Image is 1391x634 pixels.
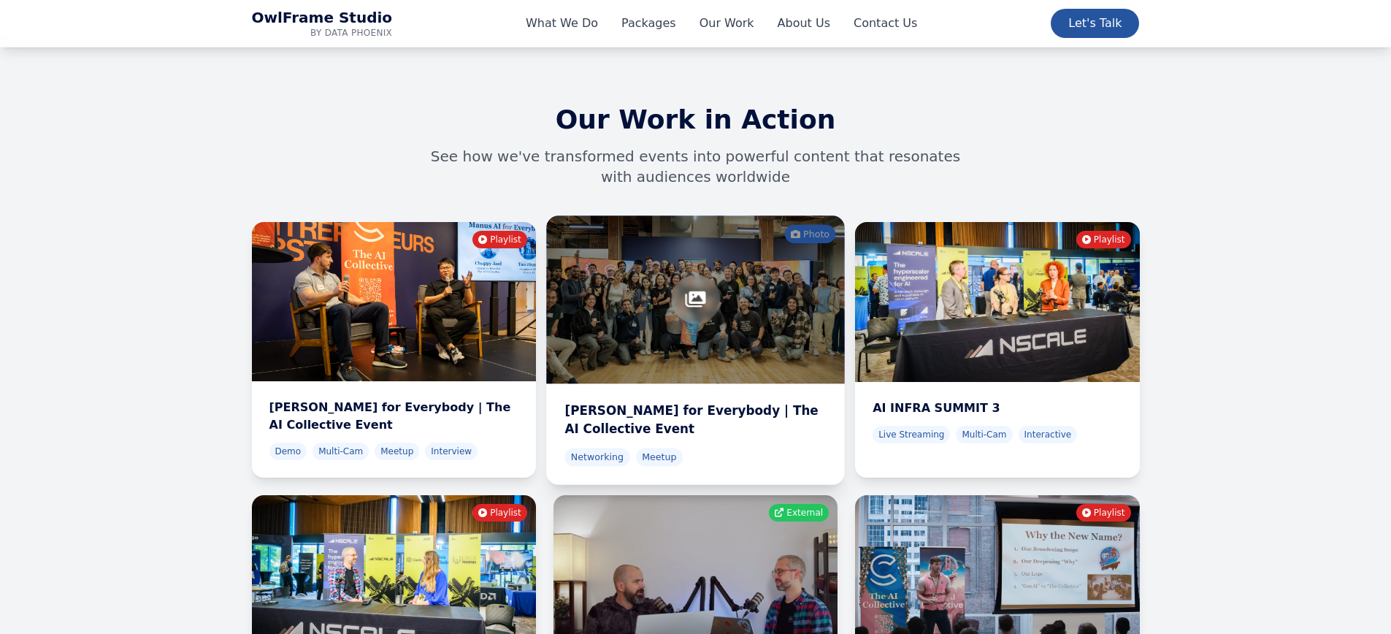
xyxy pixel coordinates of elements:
span: Demo [269,443,307,460]
span: Multi-Cam [313,443,369,460]
a: OwlFrame Studio Home [252,9,393,39]
span: OwlFrame Studio [252,9,393,27]
a: What We Do [526,15,598,32]
span: Networking [564,448,629,466]
span: Live Streaming [873,426,950,443]
a: About Us [778,15,830,32]
h4: [PERSON_NAME] for Everybody | ​The AI Collective Event [269,399,518,434]
span: Multi-Cam [956,426,1012,443]
a: Packages [621,15,676,32]
span: Meetup [636,448,683,466]
span: Interview [425,443,478,460]
a: Our Work [700,15,754,32]
p: See how we've transformed events into powerful content that resonates with audiences worldwide [415,146,976,187]
h4: [PERSON_NAME] for Everybody | ​The AI Collective Event [564,402,826,438]
h4: AI INFRA SUMMIT 3 [873,400,1122,417]
a: Contact Us [854,15,917,32]
span: by Data Phoenix [252,27,393,39]
a: Let's Talk [1051,9,1139,38]
span: Meetup [375,443,419,460]
h2: Our Work in Action [252,105,1140,134]
span: Interactive [1019,426,1078,443]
